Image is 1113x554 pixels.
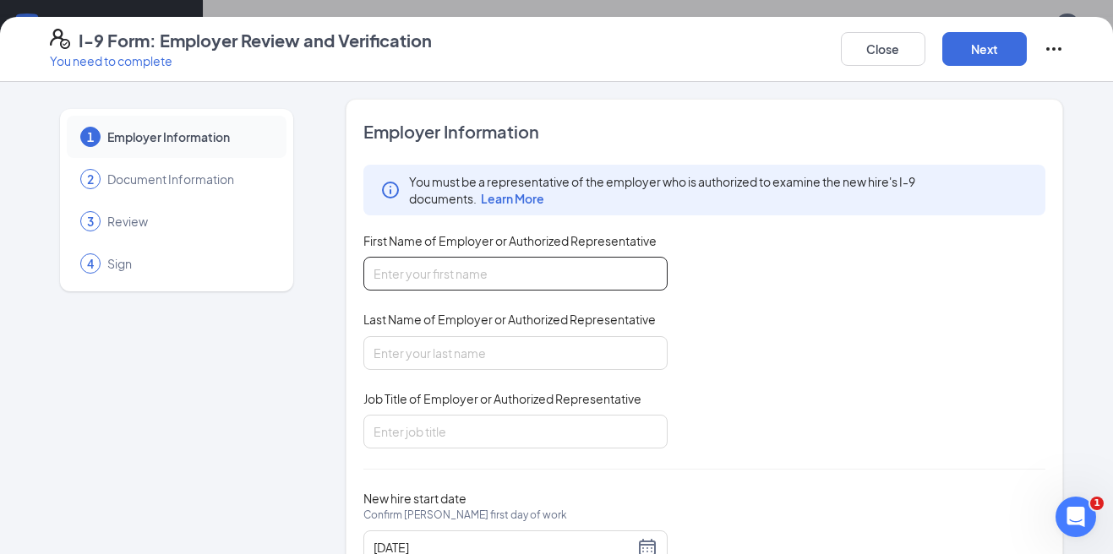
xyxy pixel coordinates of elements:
[481,191,544,206] span: Learn More
[942,32,1027,66] button: Next
[107,171,270,187] span: Document Information
[363,507,567,524] span: Confirm [PERSON_NAME] first day of work
[363,415,668,448] input: Enter job title
[363,490,567,540] span: New hire start date
[409,173,1029,207] span: You must be a representative of the employer who is authorized to examine the new hire's I-9 docu...
[1056,497,1096,537] iframe: Intercom live chat
[1090,497,1104,510] span: 1
[363,257,668,291] input: Enter your first name
[87,128,94,145] span: 1
[363,311,656,328] span: Last Name of Employer or Authorized Representative
[87,255,94,272] span: 4
[79,29,432,52] h4: I-9 Form: Employer Review and Verification
[477,191,544,206] a: Learn More
[363,390,641,407] span: Job Title of Employer or Authorized Representative
[50,29,70,49] svg: FormI9EVerifyIcon
[363,232,657,249] span: First Name of Employer or Authorized Representative
[107,128,270,145] span: Employer Information
[50,52,432,69] p: You need to complete
[107,255,270,272] span: Sign
[1044,39,1064,59] svg: Ellipses
[363,336,668,370] input: Enter your last name
[380,180,401,200] svg: Info
[841,32,925,66] button: Close
[107,213,270,230] span: Review
[87,171,94,187] span: 2
[363,120,1046,144] span: Employer Information
[87,213,94,230] span: 3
